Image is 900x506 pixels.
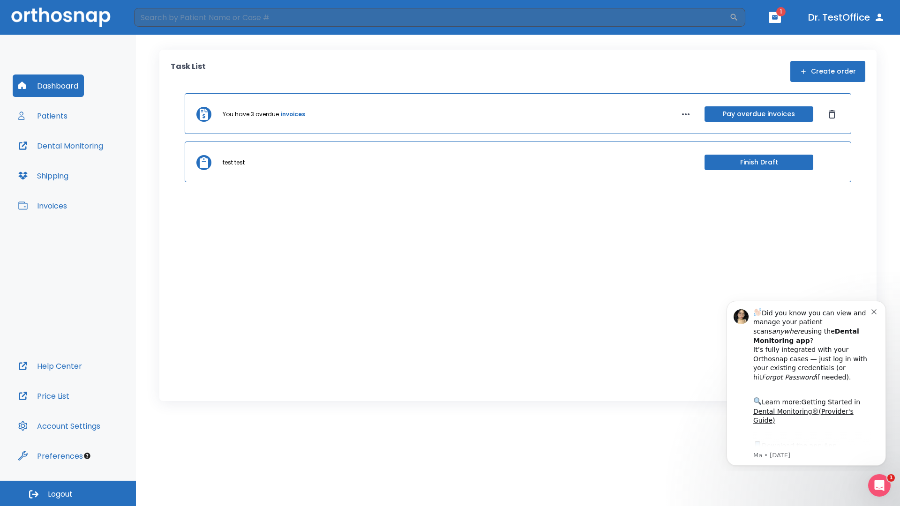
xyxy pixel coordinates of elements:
[712,292,900,471] iframe: Intercom notifications message
[83,452,91,460] div: Tooltip anchor
[41,159,159,167] p: Message from Ma, sent 4w ago
[790,61,865,82] button: Create order
[776,7,786,16] span: 1
[281,110,305,119] a: invoices
[825,107,840,122] button: Dismiss
[13,164,74,187] button: Shipping
[13,385,75,407] button: Price List
[159,15,166,22] button: Dismiss notification
[705,155,813,170] button: Finish Draft
[223,158,245,167] p: test test
[48,489,73,499] span: Logout
[11,7,111,27] img: Orthosnap
[868,474,891,497] iframe: Intercom live chat
[13,355,88,377] button: Help Center
[804,9,889,26] button: Dr. TestOffice
[223,110,279,119] p: You have 3 overdue
[13,134,109,157] button: Dental Monitoring
[41,149,124,166] a: App Store
[13,415,106,437] button: Account Settings
[13,445,89,467] button: Preferences
[13,194,73,217] button: Invoices
[705,106,813,122] button: Pay overdue invoices
[41,147,159,195] div: Download the app: | ​ Let us know if you need help getting started!
[134,8,729,27] input: Search by Patient Name or Case #
[171,61,206,82] p: Task List
[887,474,895,482] span: 1
[13,74,84,97] button: Dashboard
[13,104,73,127] button: Patients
